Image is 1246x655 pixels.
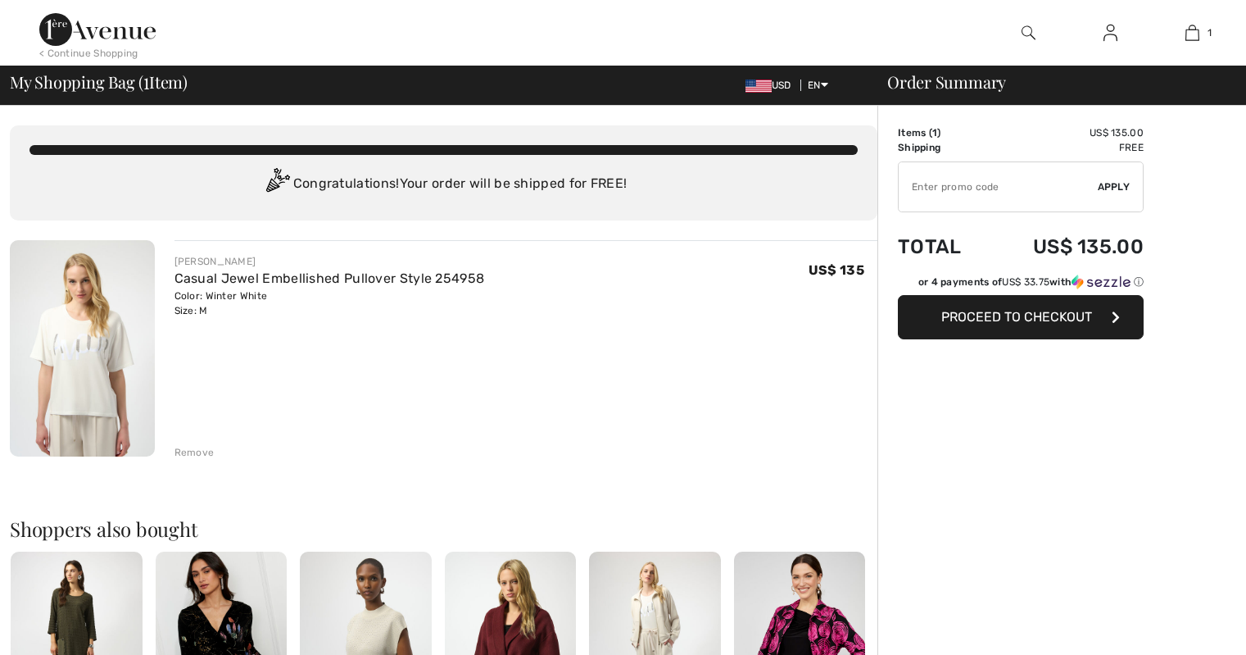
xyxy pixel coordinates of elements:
a: Casual Jewel Embellished Pullover Style 254958 [174,271,485,286]
span: EN [808,80,828,91]
span: US$ 33.75 [1002,276,1049,288]
td: US$ 135.00 [987,125,1144,140]
span: 1 [1207,25,1212,40]
span: 1 [932,127,937,139]
img: My Info [1103,23,1117,43]
h2: Shoppers also bought [10,519,877,539]
div: or 4 payments of with [918,275,1144,289]
div: Order Summary [868,74,1236,90]
div: < Continue Shopping [39,46,138,61]
iframe: Opens a widget where you can chat to one of our agents [1142,606,1230,647]
div: Congratulations! Your order will be shipped for FREE! [29,168,858,201]
img: 1ère Avenue [39,13,156,46]
img: US Dollar [745,80,772,93]
input: Promo code [899,162,1098,212]
span: USD [745,80,798,91]
button: Proceed to Checkout [898,295,1144,339]
td: US$ 135.00 [987,219,1144,275]
td: Total [898,219,987,275]
span: Proceed to Checkout [941,309,1092,325]
span: US$ 135 [809,262,864,278]
img: search the website [1022,23,1035,43]
a: Sign In [1090,23,1130,43]
div: Color: Winter White Size: M [174,289,485,318]
div: [PERSON_NAME] [174,254,485,269]
img: Congratulation2.svg [261,168,293,201]
span: Apply [1098,180,1130,194]
a: 1 [1152,23,1232,43]
div: or 4 payments ofUS$ 33.75withSezzle Click to learn more about Sezzle [898,275,1144,295]
img: Sezzle [1072,275,1130,289]
td: Free [987,140,1144,155]
img: Casual Jewel Embellished Pullover Style 254958 [10,240,155,457]
span: 1 [143,70,149,91]
span: My Shopping Bag ( Item) [10,74,188,90]
td: Items ( ) [898,125,987,140]
img: My Bag [1185,23,1199,43]
div: Remove [174,445,215,460]
td: Shipping [898,140,987,155]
